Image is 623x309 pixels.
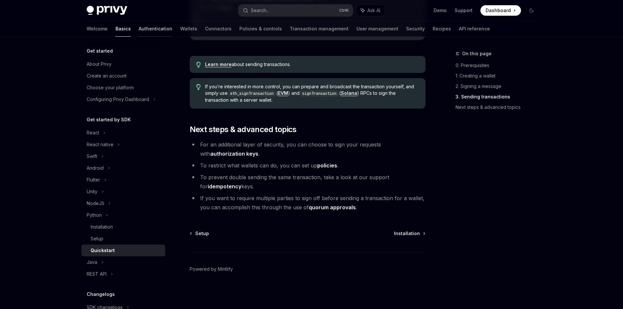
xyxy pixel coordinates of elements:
a: Dashboard [480,5,521,16]
span: Next steps & advanced topics [190,124,297,135]
button: Toggle dark mode [526,5,537,16]
a: API reference [459,21,490,37]
span: If you’re interested in more control, you can prepare and broadcast the transaction yourself, and... [205,83,419,103]
h5: Changelogs [87,290,115,298]
a: Powered by Mintlify [190,266,233,272]
a: Setup [190,230,209,237]
span: Installation [394,230,420,237]
svg: Tip [196,62,201,68]
div: Setup [91,235,103,243]
code: eth_signTransaction [228,90,276,97]
div: React native [87,141,113,148]
a: Solana [341,90,357,96]
div: Java [87,258,97,266]
a: Security [406,21,425,37]
div: About Privy [87,60,112,68]
div: REST API [87,270,107,278]
a: Authentication [139,21,172,37]
a: Wallets [180,21,197,37]
div: Flutter [87,176,100,184]
div: Android [87,164,104,172]
a: authorization keys [210,150,258,157]
h5: Get started by SDK [87,116,131,124]
div: Create an account [87,72,127,80]
div: Search... [251,7,269,14]
a: Demo [434,7,447,14]
span: Ctrl K [339,8,349,13]
a: Setup [81,233,165,245]
li: If you want to require multiple parties to sign off before sending a transaction for a wallet, yo... [190,194,425,212]
div: Installation [91,223,113,231]
a: Installation [81,221,165,233]
a: 1. Creating a wallet [456,71,542,81]
li: To restrict what wallets can do, you can set up . [190,161,425,170]
a: Learn more [205,61,232,67]
a: idempotency [208,183,241,190]
svg: Tip [196,84,201,90]
a: 3. Sending transactions [456,92,542,102]
span: Setup [195,230,209,237]
a: Policies & controls [239,21,282,37]
div: Quickstart [91,247,115,254]
button: Ask AI [356,5,385,16]
span: On this page [462,50,492,58]
a: User management [356,21,398,37]
a: Create an account [81,70,165,82]
a: About Privy [81,58,165,70]
img: dark logo [87,6,127,15]
div: React [87,129,99,137]
a: Quickstart [81,245,165,256]
span: Ask AI [367,7,380,14]
a: Basics [115,21,131,37]
span: about sending transactions. [205,61,419,68]
div: Configuring Privy Dashboard [87,95,149,103]
div: Choose your platform [87,84,134,92]
a: Connectors [205,21,232,37]
h5: Get started [87,47,113,55]
div: Unity [87,188,97,196]
a: Support [455,7,473,14]
a: EVM [278,90,288,96]
a: policies [317,162,337,169]
a: 0. Prerequisites [456,60,542,71]
a: Choose your platform [81,82,165,94]
li: To prevent double sending the same transaction, take a look at our support for keys. [190,173,425,191]
span: Dashboard [486,7,511,14]
a: 2. Signing a message [456,81,542,92]
a: Recipes [433,21,451,37]
a: Next steps & advanced topics [456,102,542,112]
button: Search...CtrlK [238,5,353,16]
a: Installation [394,230,425,237]
div: Python [87,211,102,219]
div: Swift [87,152,97,160]
li: For an additional layer of security, you can choose to sign your requests with . [190,140,425,158]
a: quorum approvals [309,204,356,211]
div: NodeJS [87,199,104,207]
code: signTransaction [300,90,339,97]
a: Transaction management [290,21,349,37]
a: Welcome [87,21,108,37]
